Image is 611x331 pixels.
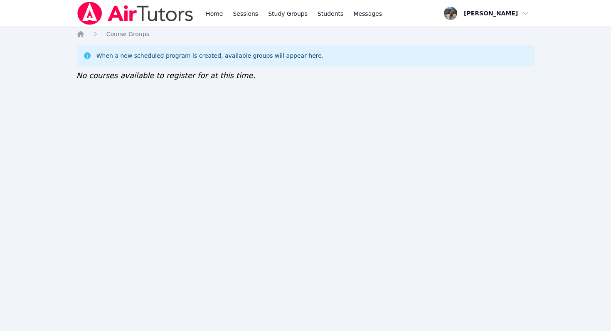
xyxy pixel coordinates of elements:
[76,71,256,80] span: No courses available to register for at this time.
[353,10,382,18] span: Messages
[76,2,194,25] img: Air Tutors
[106,30,149,38] a: Course Groups
[106,31,149,37] span: Course Groups
[76,30,535,38] nav: Breadcrumb
[96,51,324,60] div: When a new scheduled program is created, available groups will appear here.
